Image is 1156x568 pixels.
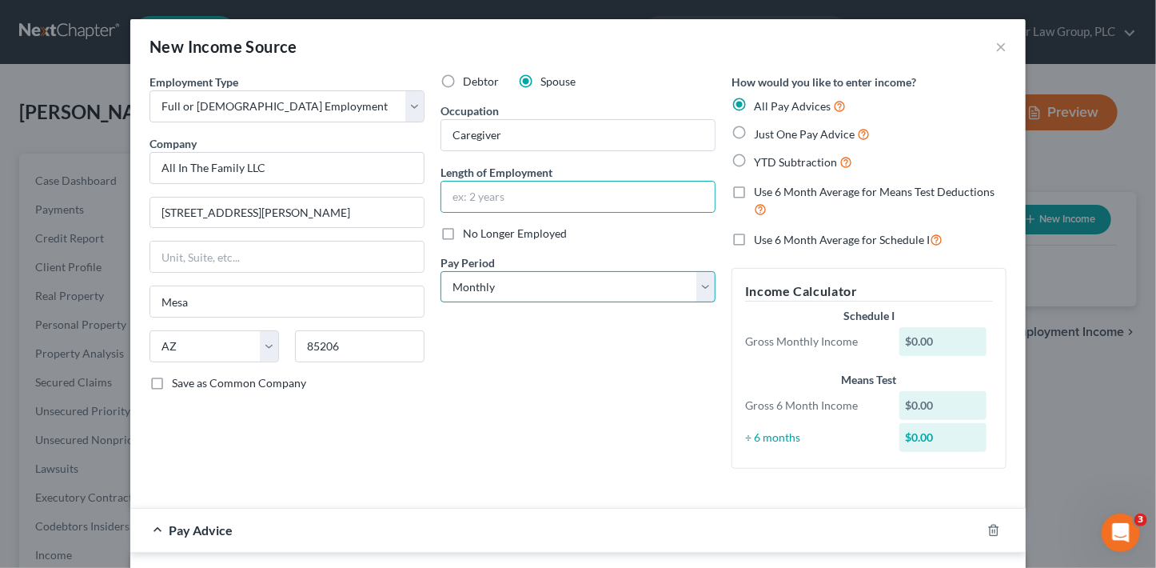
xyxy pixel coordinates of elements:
label: Occupation [440,102,499,119]
span: Pay Advice [169,522,233,538]
div: ÷ 6 months [737,430,891,446]
label: Length of Employment [440,164,552,181]
span: Debtor [463,74,499,88]
input: Enter address... [150,198,424,228]
div: Means Test [745,372,993,388]
div: New Income Source [149,35,297,58]
span: YTD Subtraction [754,155,837,169]
button: × [995,37,1007,56]
h5: Income Calculator [745,282,993,302]
div: $0.00 [899,327,987,356]
span: Employment Type [149,75,238,89]
div: $0.00 [899,391,987,420]
span: 3 [1134,514,1147,526]
span: All Pay Advices [754,99,831,113]
input: Unit, Suite, etc... [150,242,424,272]
span: Use 6 Month Average for Means Test Deductions [754,185,995,198]
span: Company [149,137,197,150]
div: $0.00 [899,423,987,452]
input: Enter zip... [295,330,425,362]
input: Search company by name... [149,152,425,184]
label: How would you like to enter income? [731,74,916,90]
span: Use 6 Month Average for Schedule I [754,233,930,246]
input: Enter city... [150,286,424,317]
iframe: Intercom live chat [1102,514,1140,552]
span: No Longer Employed [463,226,567,240]
input: -- [441,120,715,150]
span: Spouse [540,74,576,88]
div: Gross 6 Month Income [737,398,891,414]
span: Just One Pay Advice [754,127,855,141]
input: ex: 2 years [441,182,715,212]
span: Save as Common Company [172,376,306,390]
div: Gross Monthly Income [737,334,891,350]
span: Pay Period [440,256,495,270]
div: Schedule I [745,308,993,324]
